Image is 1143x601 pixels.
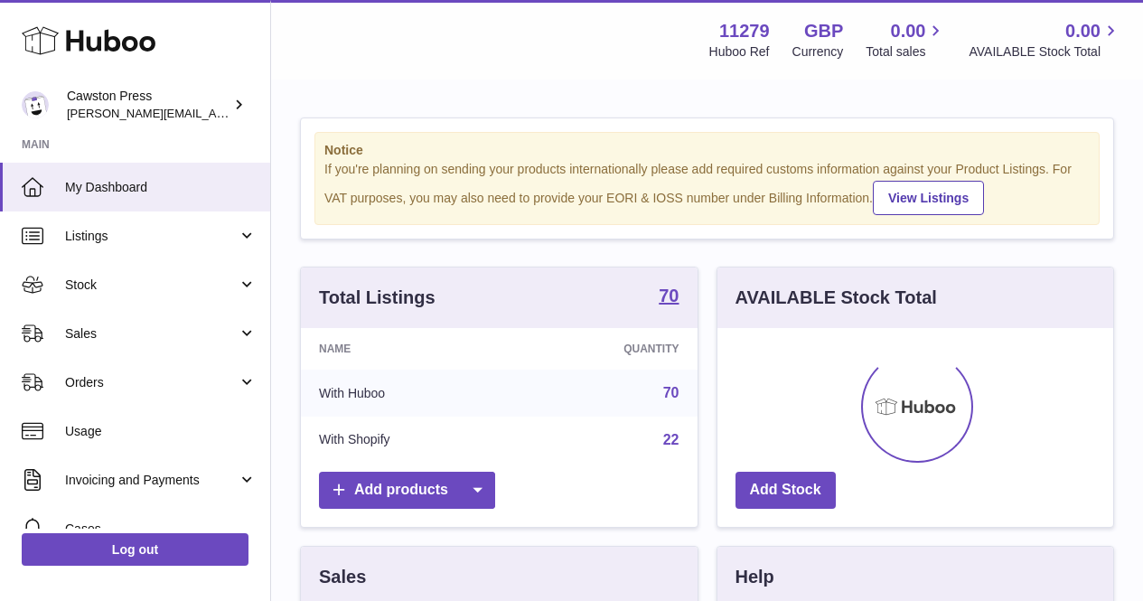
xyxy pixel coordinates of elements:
span: 0.00 [891,19,926,43]
strong: 70 [659,286,679,305]
div: Cawston Press [67,88,230,122]
a: 0.00 AVAILABLE Stock Total [969,19,1121,61]
th: Quantity [514,328,697,370]
strong: Notice [324,142,1090,159]
span: Sales [65,325,238,343]
span: Stock [65,277,238,294]
span: Usage [65,423,257,440]
span: My Dashboard [65,179,257,196]
h3: Total Listings [319,286,436,310]
strong: 11279 [719,19,770,43]
a: View Listings [873,181,984,215]
span: Invoicing and Payments [65,472,238,489]
span: Listings [65,228,238,245]
span: [PERSON_NAME][EMAIL_ADDRESS][PERSON_NAME][DOMAIN_NAME] [67,106,459,120]
a: Add products [319,472,495,509]
a: 70 [663,385,679,400]
td: With Shopify [301,417,514,464]
div: Currency [792,43,844,61]
span: Total sales [866,43,946,61]
span: AVAILABLE Stock Total [969,43,1121,61]
span: Cases [65,521,257,538]
div: If you're planning on sending your products internationally please add required customs informati... [324,161,1090,215]
td: With Huboo [301,370,514,417]
a: Add Stock [735,472,836,509]
div: Huboo Ref [709,43,770,61]
a: 0.00 Total sales [866,19,946,61]
span: 0.00 [1065,19,1101,43]
h3: AVAILABLE Stock Total [735,286,937,310]
img: thomas.carson@cawstonpress.com [22,91,49,118]
h3: Help [735,565,774,589]
th: Name [301,328,514,370]
a: 70 [659,286,679,308]
a: Log out [22,533,248,566]
strong: GBP [804,19,843,43]
span: Orders [65,374,238,391]
a: 22 [663,432,679,447]
h3: Sales [319,565,366,589]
